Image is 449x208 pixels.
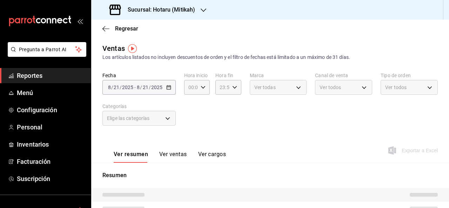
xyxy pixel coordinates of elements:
[128,44,137,53] img: Tooltip marker
[108,85,111,90] input: --
[122,85,134,90] input: ----
[77,18,83,24] button: open_drawer_menu
[151,85,163,90] input: ----
[122,6,195,14] h3: Sucursal: Hotaru (Mitikah)
[17,105,85,115] span: Configuración
[102,104,176,109] label: Categorías
[136,85,140,90] input: --
[8,42,86,57] button: Pregunta a Parrot AI
[19,46,75,53] span: Pregunta a Parrot AI
[17,140,85,149] span: Inventarios
[107,115,150,122] span: Elige las categorías
[159,151,187,163] button: Ver ventas
[114,151,148,163] button: Ver resumen
[17,157,85,166] span: Facturación
[114,151,226,163] div: navigation tabs
[381,73,438,78] label: Tipo de orden
[5,51,86,58] a: Pregunta a Parrot AI
[149,85,151,90] span: /
[320,84,341,91] span: Ver todos
[113,85,120,90] input: --
[102,171,438,180] p: Resumen
[254,84,276,91] span: Ver todas
[111,85,113,90] span: /
[102,54,438,61] div: Los artículos listados no incluyen descuentos de orden y el filtro de fechas está limitado a un m...
[250,73,307,78] label: Marca
[17,174,85,183] span: Suscripción
[102,73,176,78] label: Fecha
[17,88,85,98] span: Menú
[140,85,142,90] span: /
[115,25,138,32] span: Regresar
[198,151,226,163] button: Ver cargos
[385,84,407,91] span: Ver todos
[142,85,149,90] input: --
[215,73,241,78] label: Hora fin
[315,73,372,78] label: Canal de venta
[102,25,138,32] button: Regresar
[120,85,122,90] span: /
[102,43,125,54] div: Ventas
[17,122,85,132] span: Personal
[17,71,85,80] span: Reportes
[184,73,210,78] label: Hora inicio
[134,85,136,90] span: -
